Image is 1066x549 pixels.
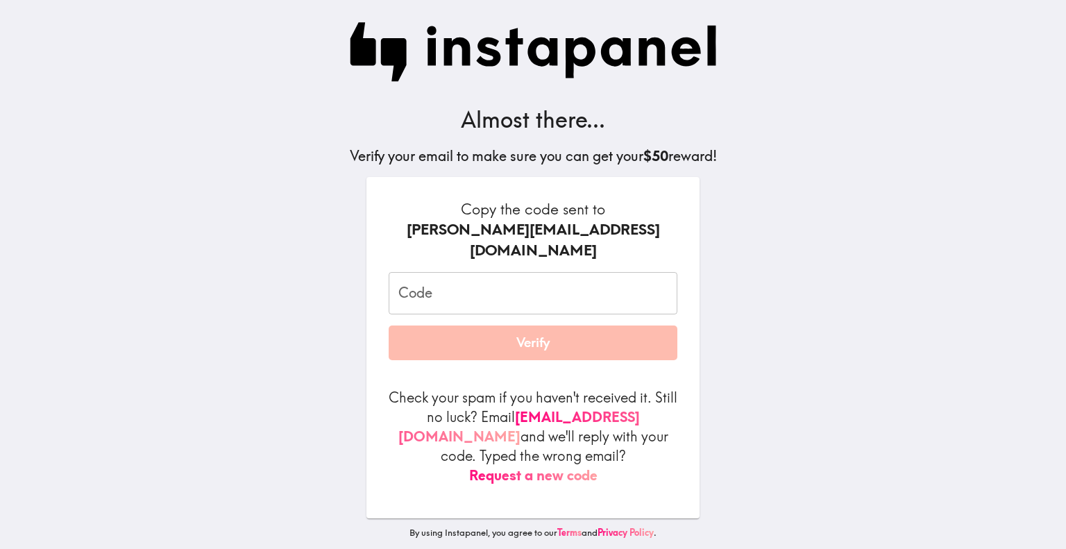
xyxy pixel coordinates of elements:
[469,466,598,485] button: Request a new code
[598,527,654,538] a: Privacy Policy
[389,219,677,260] div: [PERSON_NAME][EMAIL_ADDRESS][DOMAIN_NAME]
[350,104,717,135] h3: Almost there...
[643,147,668,164] b: $50
[350,22,717,82] img: Instapanel
[389,326,677,360] button: Verify
[398,408,640,445] a: [EMAIL_ADDRESS][DOMAIN_NAME]
[389,272,677,315] input: xxx_xxx_xxx
[389,388,677,485] p: Check your spam if you haven't received it. Still no luck? Email and we'll reply with your code. ...
[350,146,717,166] h5: Verify your email to make sure you can get your reward!
[389,199,677,261] h6: Copy the code sent to
[557,527,582,538] a: Terms
[366,527,700,539] p: By using Instapanel, you agree to our and .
